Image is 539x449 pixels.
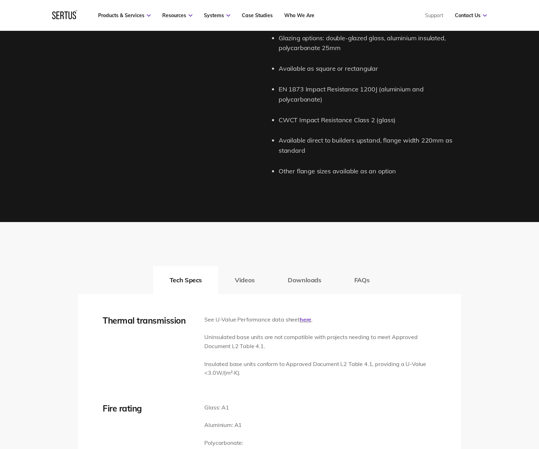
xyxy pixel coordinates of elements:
a: Contact Us [455,12,487,19]
button: Downloads [271,266,338,294]
button: FAQs [338,266,386,294]
p: See U-Value Performance data sheet . [204,315,436,324]
iframe: Chat Widget [413,368,539,449]
div: Fire rating [103,403,194,414]
button: Videos [218,266,271,294]
li: Other flange sizes available as an option [279,166,461,177]
a: Products & Services [98,12,151,19]
a: Who We Are [284,12,314,19]
p: Uninsulated base units are not compatible with projects needing to meet Approved Document L2 Tabl... [204,333,436,351]
p: Polycarbonate: [204,438,253,448]
a: Resources [162,12,192,19]
a: here [300,316,311,323]
div: Thermal transmission [103,315,194,326]
a: Systems [204,12,230,19]
li: EN 1873 Impact Resistance 1200J (aluminium and polycarbonate) [279,84,461,105]
li: Available as square or rectangular [279,64,461,74]
p: Insulated base units conform to Approved Document L2 Table 4.1, providing a U-Value <3.0W/(m²·K). [204,360,436,378]
li: Glazing options: double-glazed glass, aluminium insulated, polycarbonate 25mm [279,33,461,54]
a: Case Studies [242,12,273,19]
li: Available direct to builders upstand, flange width 220mm as standard [279,136,461,156]
li: CWCT Impact Resistance Class 2 (glass) [279,115,461,125]
p: Aluminium: A1 [204,421,253,430]
p: Glass: A1 [204,403,253,412]
a: Support [425,12,443,19]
